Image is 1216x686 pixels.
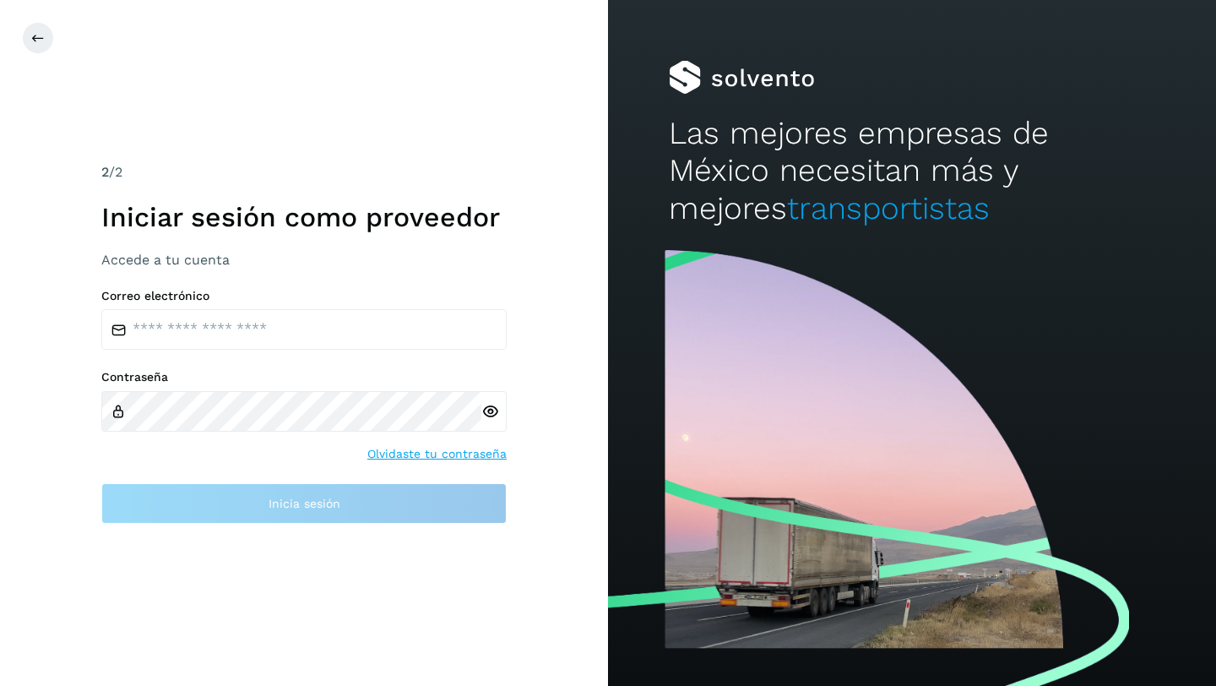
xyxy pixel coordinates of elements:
[101,162,507,182] div: /2
[101,201,507,233] h1: Iniciar sesión como proveedor
[101,252,507,268] h3: Accede a tu cuenta
[101,483,507,524] button: Inicia sesión
[669,115,1155,227] h2: Las mejores empresas de México necesitan más y mejores
[367,445,507,463] a: Olvidaste tu contraseña
[787,190,990,226] span: transportistas
[101,370,507,384] label: Contraseña
[101,164,109,180] span: 2
[101,289,507,303] label: Correo electrónico
[269,498,340,509] span: Inicia sesión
